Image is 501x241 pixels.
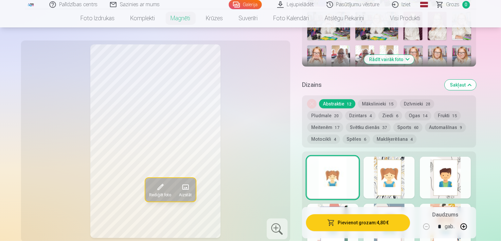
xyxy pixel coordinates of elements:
[445,80,476,90] button: Sakļaut
[179,192,191,198] span: Aizstāt
[306,214,410,231] button: Pievienot grozam:4,80 €
[364,55,414,64] button: Rādīt vairāk foto
[445,219,455,234] div: gab.
[145,178,175,201] button: Rediģēt foto
[175,178,195,201] button: Aizstāt
[347,102,351,106] span: 12
[372,9,428,27] a: Visi produkti
[149,192,171,198] span: Rediģēt foto
[425,123,466,132] button: Automašīnas9
[319,99,355,108] button: Abstraktie12
[446,1,460,8] span: Grozs
[27,3,35,7] img: /fa1
[346,123,391,132] button: Svētku dienās37
[405,111,431,120] button: Ogas14
[462,1,470,8] span: 0
[335,125,339,130] span: 17
[369,114,372,118] span: 4
[364,137,366,142] span: 6
[231,9,266,27] a: Suvenīri
[123,9,163,27] a: Komplekti
[307,135,340,144] button: Motocikli4
[426,102,430,106] span: 28
[345,111,376,120] button: Dzintars4
[378,111,402,120] button: Ziedi6
[452,114,457,118] span: 15
[393,123,422,132] button: Sports60
[198,9,231,27] a: Krūzes
[373,135,417,144] button: Makšķerēšana4
[400,99,434,108] button: Dzīvnieki28
[389,102,393,106] span: 15
[460,125,462,130] span: 9
[432,211,458,219] h5: Daudzums
[73,9,123,27] a: Foto izdrukas
[434,111,461,120] button: Frukti15
[410,137,413,142] span: 4
[358,99,397,108] button: Mākslinieki15
[382,125,387,130] span: 37
[343,135,370,144] button: Spēles6
[334,114,339,118] span: 20
[302,80,440,89] h5: Dizains
[307,123,343,132] button: Meitenēm17
[396,114,398,118] span: 6
[414,125,419,130] span: 60
[163,9,198,27] a: Magnēti
[266,9,317,27] a: Foto kalendāri
[423,114,427,118] span: 14
[317,9,372,27] a: Atslēgu piekariņi
[334,137,336,142] span: 4
[307,111,343,120] button: Pludmale20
